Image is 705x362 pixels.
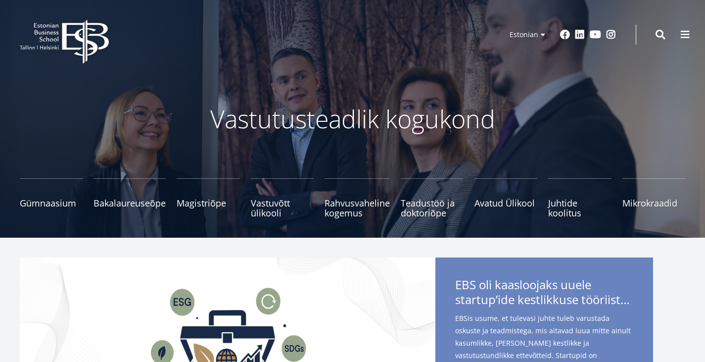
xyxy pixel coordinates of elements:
a: Instagram [606,30,616,40]
a: Linkedin [575,30,585,40]
span: Juhtide koolitus [548,198,611,218]
span: Teadustöö ja doktoriõpe [401,198,464,218]
span: Vastuvõtt ülikooli [251,198,314,218]
span: EBS oli kaasloojaks uuele [455,277,633,310]
a: Magistriõpe [177,178,239,218]
p: Vastutusteadlik kogukond [91,104,615,134]
span: Magistriõpe [177,198,239,208]
span: Bakalaureuseõpe [94,198,166,208]
span: Avatud Ülikool [474,198,537,208]
a: Gümnaasium [20,178,83,218]
a: Mikrokraadid [622,178,685,218]
a: Bakalaureuseõpe [94,178,166,218]
span: startup’ide kestlikkuse tööriistakastile [455,292,633,307]
span: Mikrokraadid [622,198,685,208]
a: Vastuvõtt ülikooli [251,178,314,218]
a: Youtube [590,30,601,40]
a: Juhtide koolitus [548,178,611,218]
a: Avatud Ülikool [474,178,537,218]
span: Rahvusvaheline kogemus [325,198,390,218]
a: Teadustöö ja doktoriõpe [401,178,464,218]
a: Rahvusvaheline kogemus [325,178,390,218]
span: Gümnaasium [20,198,83,208]
a: Facebook [560,30,570,40]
